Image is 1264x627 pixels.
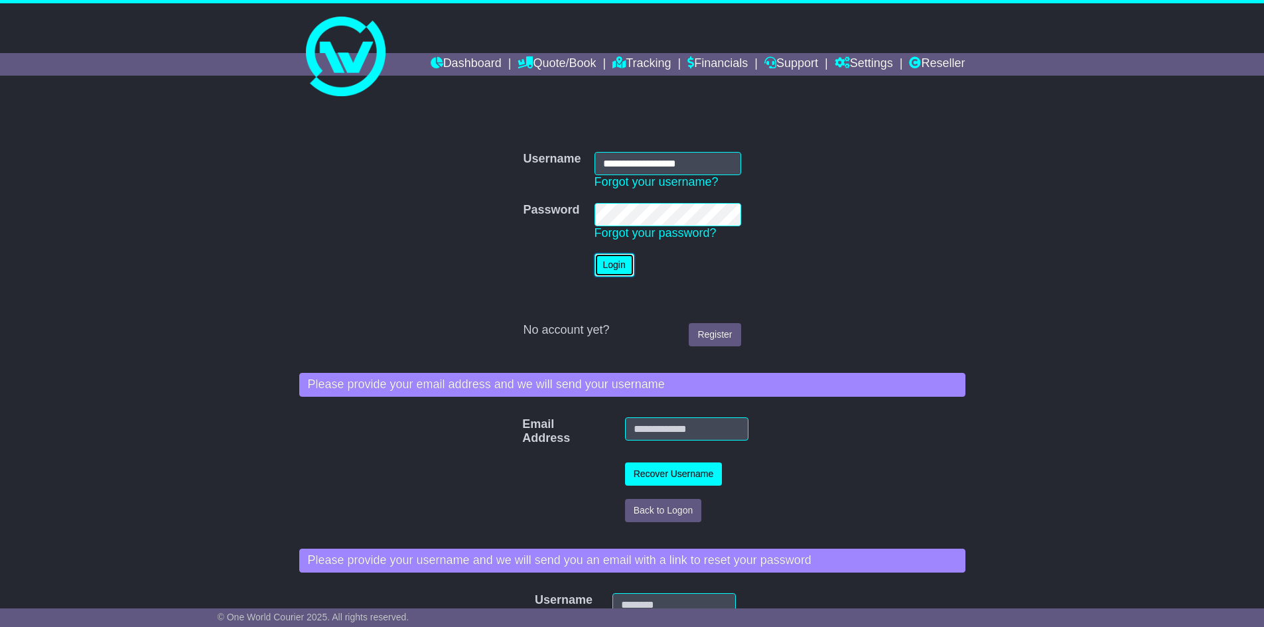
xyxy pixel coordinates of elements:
[528,593,546,608] label: Username
[299,373,965,397] div: Please provide your email address and we will send your username
[689,323,740,346] a: Register
[909,53,965,76] a: Reseller
[516,417,539,446] label: Email Address
[431,53,502,76] a: Dashboard
[595,175,719,188] a: Forgot your username?
[764,53,818,76] a: Support
[218,612,409,622] span: © One World Courier 2025. All rights reserved.
[595,253,634,277] button: Login
[523,203,579,218] label: Password
[625,462,723,486] button: Recover Username
[299,549,965,573] div: Please provide your username and we will send you an email with a link to reset your password
[523,152,581,167] label: Username
[523,323,740,338] div: No account yet?
[625,499,702,522] button: Back to Logon
[612,53,671,76] a: Tracking
[687,53,748,76] a: Financials
[518,53,596,76] a: Quote/Book
[835,53,893,76] a: Settings
[595,226,717,240] a: Forgot your password?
